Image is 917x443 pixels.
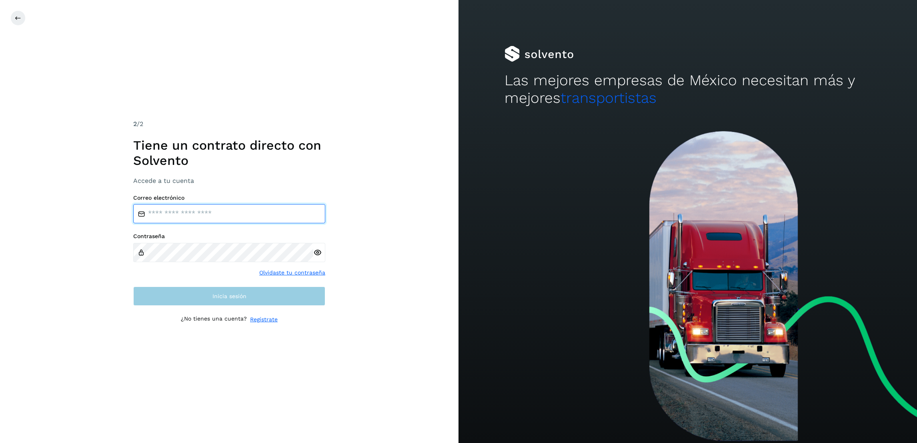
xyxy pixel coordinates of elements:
[133,177,325,184] h3: Accede a tu cuenta
[505,72,871,107] h2: Las mejores empresas de México necesitan más y mejores
[133,233,325,240] label: Contraseña
[133,119,325,129] div: /2
[250,315,278,324] a: Regístrate
[133,194,325,201] label: Correo electrónico
[259,269,325,277] a: Olvidaste tu contraseña
[133,287,325,306] button: Inicia sesión
[561,89,657,106] span: transportistas
[133,138,325,168] h1: Tiene un contrato directo con Solvento
[212,293,246,299] span: Inicia sesión
[181,315,247,324] p: ¿No tienes una cuenta?
[133,120,137,128] span: 2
